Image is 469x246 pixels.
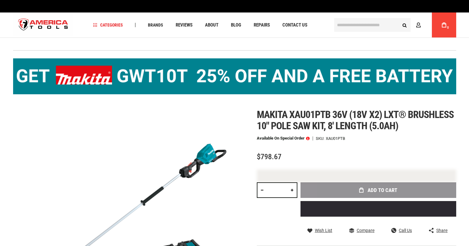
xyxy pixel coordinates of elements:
[257,109,454,132] span: Makita xau01ptb 36v (18v x2) lxt® brushless 10" pole saw kit, 8' length (5.0ah)
[391,228,412,233] a: Call Us
[315,228,332,233] span: Wish List
[316,136,326,140] strong: SKU
[90,21,126,29] a: Categories
[357,228,374,233] span: Compare
[399,228,412,233] span: Call Us
[436,228,447,233] span: Share
[326,136,345,140] div: XAU01PTB
[399,19,411,31] button: Search
[280,21,310,29] a: Contact Us
[438,12,450,37] a: 0
[93,23,123,27] span: Categories
[176,23,193,27] span: Reviews
[13,58,456,94] img: BOGO: Buy the Makita® XGT IMpact Wrench (GWT10T), get the BL4040 4ah Battery FREE!
[148,23,163,27] span: Brands
[145,21,166,29] a: Brands
[228,21,244,29] a: Blog
[251,21,273,29] a: Repairs
[202,21,221,29] a: About
[13,13,74,37] a: store logo
[282,23,307,27] span: Contact Us
[307,228,332,233] a: Wish List
[231,23,241,27] span: Blog
[257,136,310,140] p: Available on Special Order
[13,13,74,37] img: America Tools
[254,23,270,27] span: Repairs
[205,23,218,27] span: About
[349,228,374,233] a: Compare
[257,152,281,161] span: $798.67
[173,21,195,29] a: Reviews
[447,26,449,29] span: 0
